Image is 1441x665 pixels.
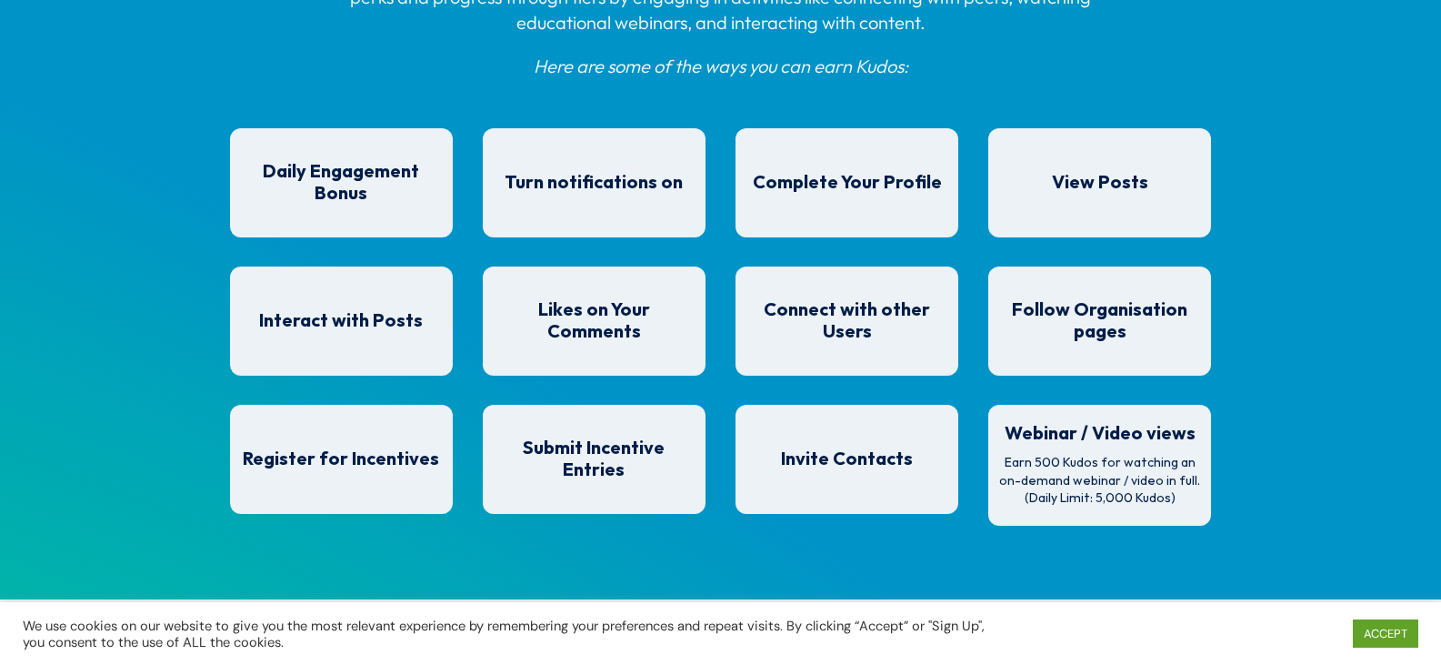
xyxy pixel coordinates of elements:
a: ACCEPT [1353,620,1418,648]
div: We use cookies on our website to give you the most relevant experience by remembering your prefer... [23,618,1000,650]
p: Earn 500 Kudos for watching an on-demand webinar / video in full. (Daily Limit: 5,000 Kudos) [997,454,1203,508]
span: Here are some of the ways you can earn Kudos: [534,55,908,77]
span: Webinar / Video views [1005,424,1196,444]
